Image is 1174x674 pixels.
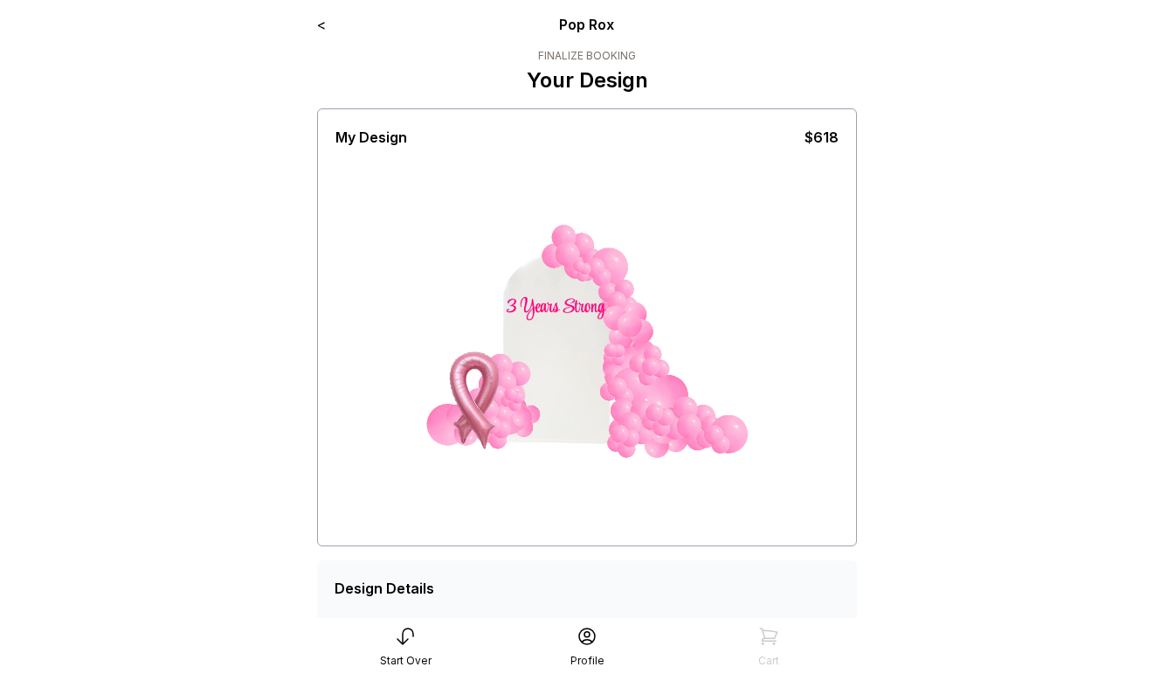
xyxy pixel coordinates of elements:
p: Your Design [527,66,648,94]
div: Description [335,613,461,634]
a: < [317,16,326,33]
div: White Wooden Chiara 7.5ft [664,613,839,634]
div: Start Over [380,654,432,668]
div: $618 [805,127,839,148]
div: Pop Rox [425,14,749,35]
div: Cart [758,654,779,668]
div: My Design [335,127,407,148]
div: Profile [570,654,604,668]
div: Finalize Booking [527,49,648,63]
img: Custom Design [335,148,839,535]
div: Design Details [335,578,434,599]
